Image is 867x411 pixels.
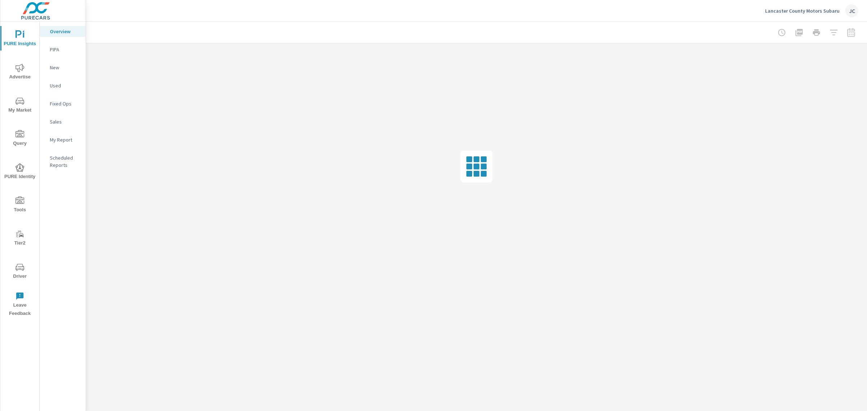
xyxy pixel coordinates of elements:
[0,22,39,321] div: nav menu
[3,64,37,81] span: Advertise
[40,116,86,127] div: Sales
[50,100,80,107] p: Fixed Ops
[3,230,37,247] span: Tier2
[765,8,840,14] p: Lancaster County Motors Subaru
[3,263,37,281] span: Driver
[50,118,80,125] p: Sales
[50,136,80,143] p: My Report
[845,4,858,17] div: JC
[3,196,37,214] span: Tools
[50,82,80,89] p: Used
[3,163,37,181] span: PURE Identity
[40,80,86,91] div: Used
[40,44,86,55] div: PIPA
[3,130,37,148] span: Query
[50,28,80,35] p: Overview
[3,30,37,48] span: PURE Insights
[40,134,86,145] div: My Report
[40,152,86,170] div: Scheduled Reports
[3,292,37,318] span: Leave Feedback
[50,64,80,71] p: New
[40,98,86,109] div: Fixed Ops
[3,97,37,114] span: My Market
[40,26,86,37] div: Overview
[40,62,86,73] div: New
[50,46,80,53] p: PIPA
[50,154,80,169] p: Scheduled Reports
